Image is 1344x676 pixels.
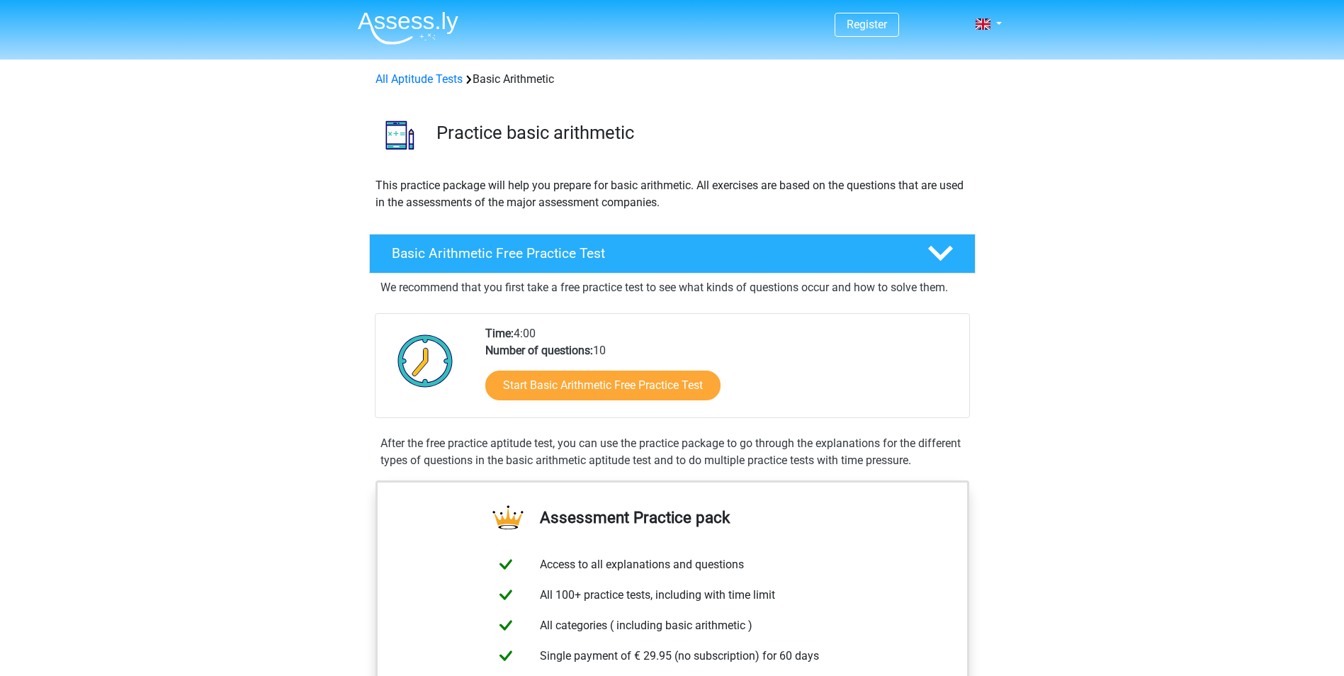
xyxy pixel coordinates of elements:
img: basic arithmetic [370,105,430,165]
img: Assessly [358,11,458,45]
img: Clock [390,325,461,396]
a: Start Basic Arithmetic Free Practice Test [485,371,721,400]
b: Number of questions: [485,344,593,357]
a: Basic Arithmetic Free Practice Test [363,234,981,274]
p: We recommend that you first take a free practice test to see what kinds of questions occur and ho... [380,279,964,296]
p: This practice package will help you prepare for basic arithmetic. All exercises are based on the ... [375,177,969,211]
div: Basic Arithmetic [370,71,975,88]
a: All Aptitude Tests [375,72,463,86]
b: Time: [485,327,514,340]
h4: Basic Arithmetic Free Practice Test [392,245,905,261]
a: Register [847,18,887,31]
div: 4:00 10 [475,325,969,417]
div: After the free practice aptitude test, you can use the practice package to go through the explana... [375,435,970,469]
h3: Practice basic arithmetic [436,122,964,144]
